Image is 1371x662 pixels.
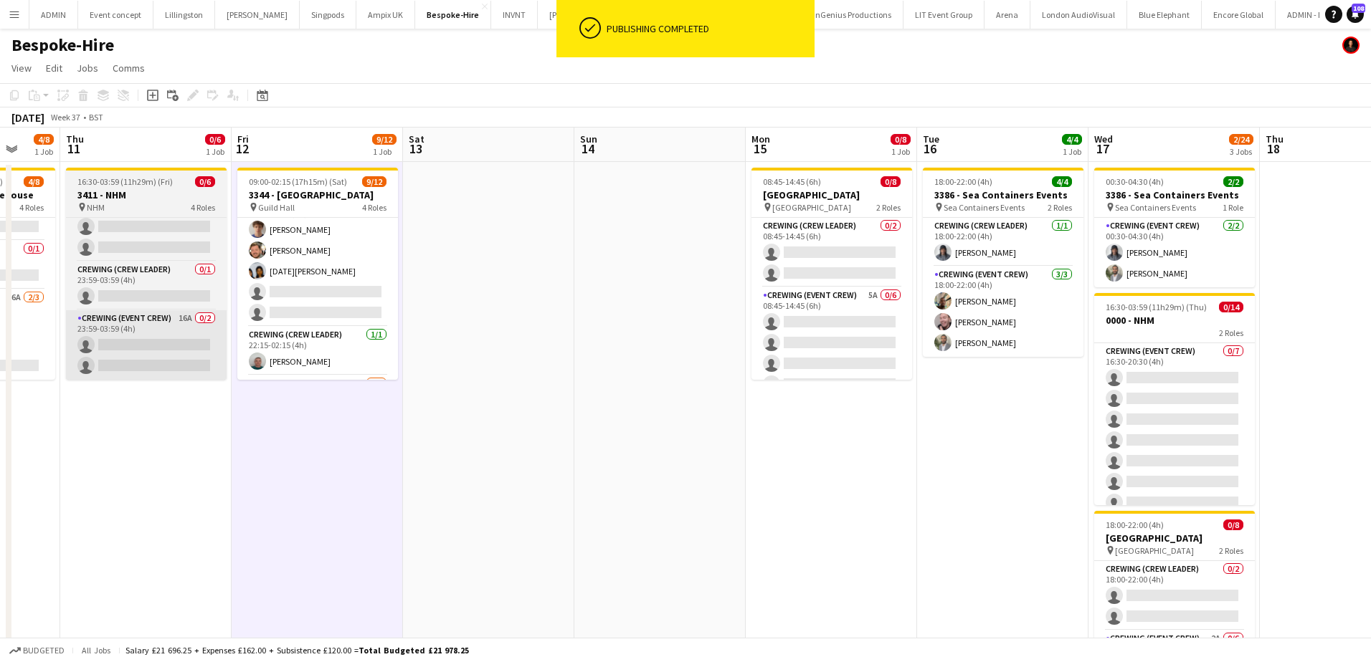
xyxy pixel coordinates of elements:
[113,62,145,75] span: Comms
[491,1,538,29] button: INVNT
[1030,1,1127,29] button: London AudioVisual
[359,645,469,656] span: Total Budgeted £21 978.25
[89,112,103,123] div: BST
[125,645,469,656] div: Salary £21 696.25 + Expenses £162.00 + Subsistence £120.00 =
[1276,1,1352,29] button: ADMIN - LEAVE
[23,646,65,656] span: Budgeted
[46,62,62,75] span: Edit
[215,1,300,29] button: [PERSON_NAME]
[79,645,113,656] span: All jobs
[71,59,104,77] a: Jobs
[7,643,67,658] button: Budgeted
[11,62,32,75] span: View
[300,1,356,29] button: Singpods
[29,1,78,29] button: ADMIN
[153,1,215,29] button: Lillingston
[40,59,68,77] a: Edit
[356,1,415,29] button: Ampix UK
[77,62,98,75] span: Jobs
[607,22,809,35] div: Publishing completed
[1347,6,1364,23] a: 108
[538,1,636,29] button: [PERSON_NAME] Ltd
[415,1,491,29] button: Bespoke-Hire
[6,59,37,77] a: View
[78,1,153,29] button: Event concept
[802,1,903,29] button: InGenius Productions
[1342,37,1360,54] app-user-avatar: Ash Grimmer
[11,34,114,56] h1: Bespoke-Hire
[107,59,151,77] a: Comms
[903,1,985,29] button: LIT Event Group
[985,1,1030,29] button: Arena
[1202,1,1276,29] button: Encore Global
[1127,1,1202,29] button: Blue Elephant
[11,110,44,125] div: [DATE]
[1352,4,1365,13] span: 108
